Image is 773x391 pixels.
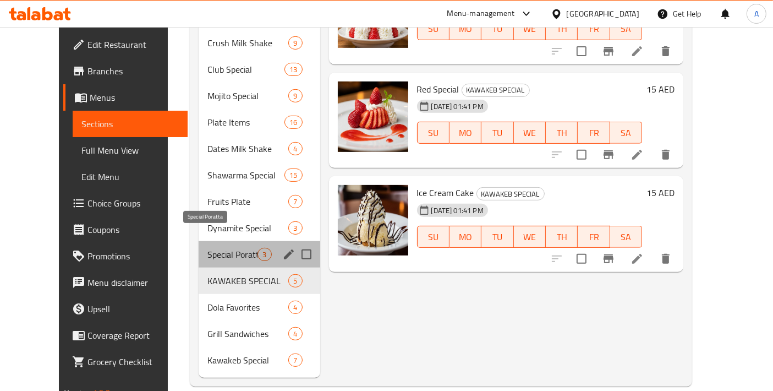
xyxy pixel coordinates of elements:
[486,229,509,245] span: TU
[284,116,302,129] div: items
[199,294,320,321] div: Dola Favorites4
[199,162,320,188] div: Shawarma Special15
[631,45,644,58] a: Edit menu item
[754,8,759,20] span: A
[449,226,481,248] button: MO
[289,329,301,339] span: 4
[288,274,302,287] div: items
[289,276,301,286] span: 5
[288,301,302,314] div: items
[417,184,474,201] span: Ice Cream Cake
[570,247,593,270] span: Select to update
[595,38,622,64] button: Branch-specific-item
[199,321,320,347] div: Grill Sandwiches4
[462,84,530,97] div: KAWAKEB SPECIAL
[518,125,541,141] span: WE
[610,226,642,248] button: SA
[427,205,488,216] span: [DATE] 01:41 PM
[578,18,610,40] button: FR
[288,89,302,102] div: items
[514,122,546,144] button: WE
[207,116,284,129] div: Plate Items
[578,122,610,144] button: FR
[289,197,301,207] span: 7
[73,164,188,190] a: Edit Menu
[449,122,481,144] button: MO
[454,21,477,37] span: MO
[518,21,541,37] span: WE
[258,249,271,260] span: 3
[63,58,188,84] a: Branches
[207,221,288,235] div: Dynamite Special
[199,188,320,215] div: Fruits Plate7
[63,322,188,349] a: Coverage Report
[207,354,288,367] span: Kawakeb Special
[449,18,481,40] button: MO
[87,329,179,342] span: Coverage Report
[338,82,408,152] img: Red Special
[546,122,578,144] button: TH
[207,301,288,314] span: Dola Favorites
[285,170,301,181] span: 15
[481,122,513,144] button: TU
[646,185,675,200] h6: 15 AED
[63,269,188,296] a: Menu disclaimer
[207,89,288,102] div: Mojito Special
[207,327,288,340] span: Grill Sandwiches
[63,349,188,375] a: Grocery Checklist
[595,142,622,168] button: Branch-specific-item
[514,18,546,40] button: WE
[87,249,179,263] span: Promotions
[87,197,179,210] span: Choice Groups
[207,195,288,208] div: Fruits Plate
[199,135,320,162] div: Dates Milk Shake4
[422,21,445,37] span: SU
[567,8,639,20] div: [GEOGRAPHIC_DATA]
[486,125,509,141] span: TU
[87,223,179,236] span: Coupons
[63,84,188,111] a: Menus
[454,229,477,245] span: MO
[631,148,644,161] a: Edit menu item
[631,252,644,265] a: Edit menu item
[284,63,302,76] div: items
[653,38,679,64] button: delete
[417,226,449,248] button: SU
[546,226,578,248] button: TH
[289,144,301,154] span: 4
[462,84,529,96] span: KAWAKEB SPECIAL
[417,81,459,97] span: Red Special
[454,125,477,141] span: MO
[63,190,188,216] a: Choice Groups
[477,188,544,200] span: KAWAKEB SPECIAL
[207,36,288,50] span: Crush Milk Shake
[595,246,622,272] button: Branch-specific-item
[288,142,302,155] div: items
[73,111,188,137] a: Sections
[422,229,445,245] span: SU
[207,274,288,287] span: KAWAKEB SPECIAL
[81,170,179,183] span: Edit Menu
[81,117,179,131] span: Sections
[288,221,302,235] div: items
[285,64,301,75] span: 13
[486,21,509,37] span: TU
[570,40,593,63] span: Select to update
[570,143,593,166] span: Select to update
[284,169,302,182] div: items
[199,241,320,268] div: Special Poratta3edit
[289,223,301,233] span: 3
[582,125,605,141] span: FR
[81,144,179,157] span: Full Menu View
[550,21,573,37] span: TH
[582,21,605,37] span: FR
[207,63,284,76] div: Club Special
[63,243,188,269] a: Promotions
[610,122,642,144] button: SA
[550,229,573,245] span: TH
[289,91,301,101] span: 9
[615,125,638,141] span: SA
